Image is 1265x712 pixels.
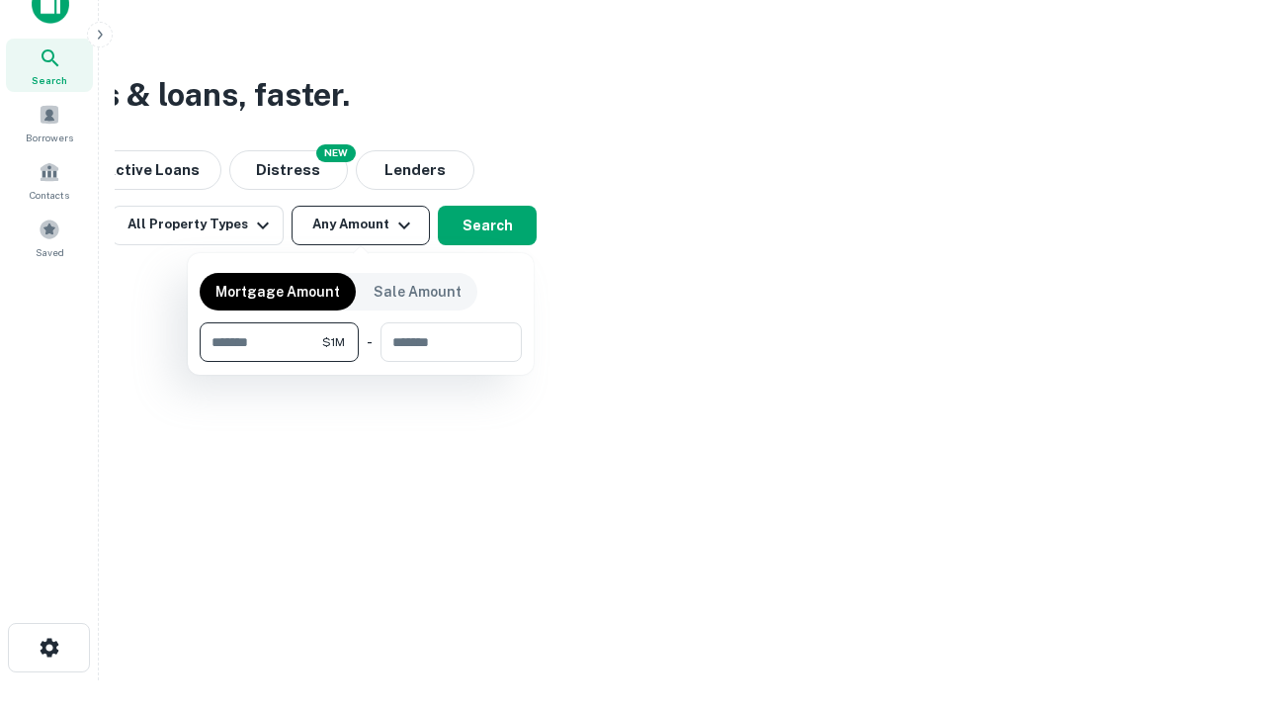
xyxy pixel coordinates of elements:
[215,281,340,303] p: Mortgage Amount
[322,333,345,351] span: $1M
[367,322,373,362] div: -
[1166,554,1265,649] iframe: Chat Widget
[374,281,462,303] p: Sale Amount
